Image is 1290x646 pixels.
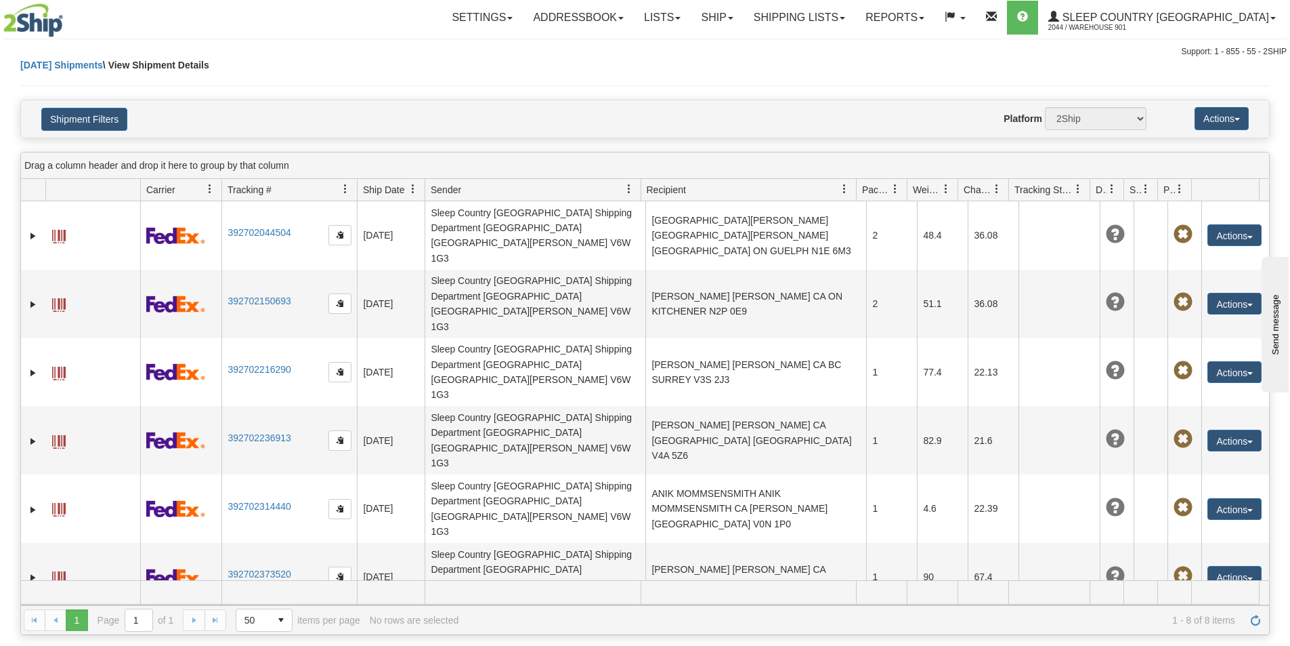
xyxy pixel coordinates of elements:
td: 2 [866,201,917,270]
button: Actions [1207,293,1262,315]
div: Send message [10,12,125,22]
span: Shipment Issues [1130,183,1141,197]
span: Sleep Country [GEOGRAPHIC_DATA] [1059,12,1269,23]
a: Pickup Status filter column settings [1168,178,1191,201]
span: select [270,609,292,631]
span: Page sizes drop down [236,609,293,632]
span: Pickup Not Assigned [1174,430,1192,449]
button: Copy to clipboard [328,430,351,451]
label: Platform [1004,112,1042,125]
img: 2 - FedEx Express® [146,569,205,586]
div: grid grouping header [21,153,1269,179]
span: Unknown [1106,567,1125,586]
button: Actions [1207,224,1262,246]
button: Copy to clipboard [328,499,351,519]
button: Copy to clipboard [328,567,351,587]
span: Unknown [1106,361,1125,380]
a: 392702373520 [228,569,291,580]
span: Delivery Status [1096,183,1107,197]
a: Sender filter column settings [618,178,641,201]
td: Sleep Country [GEOGRAPHIC_DATA] Shipping Department [GEOGRAPHIC_DATA] [GEOGRAPHIC_DATA][PERSON_NA... [425,543,645,611]
button: Copy to clipboard [328,225,351,245]
td: 48.4 [917,201,968,270]
td: 67.4 [968,543,1018,611]
td: 77.4 [917,338,968,407]
td: [GEOGRAPHIC_DATA][PERSON_NAME] [GEOGRAPHIC_DATA][PERSON_NAME] [GEOGRAPHIC_DATA] ON GUELPH N1E 6M3 [645,201,866,270]
a: Refresh [1245,609,1266,631]
img: 2 - FedEx Express® [146,227,205,244]
a: Label [52,292,66,314]
a: Expand [26,571,40,584]
td: 21.6 [968,406,1018,475]
a: Sleep Country [GEOGRAPHIC_DATA] 2044 / Warehouse 901 [1038,1,1286,35]
a: Recipient filter column settings [833,178,856,201]
a: Expand [26,503,40,517]
span: Packages [862,183,890,197]
a: Ship Date filter column settings [402,178,425,201]
div: No rows are selected [370,615,459,626]
a: Addressbook [523,1,634,35]
span: Unknown [1106,430,1125,449]
a: 392702314440 [228,501,291,512]
a: Expand [26,366,40,380]
a: 392702044504 [228,227,291,238]
span: items per page [236,609,360,632]
a: Expand [26,229,40,243]
td: Sleep Country [GEOGRAPHIC_DATA] Shipping Department [GEOGRAPHIC_DATA] [GEOGRAPHIC_DATA][PERSON_NA... [425,338,645,407]
a: Tracking # filter column settings [334,178,357,201]
span: Unknown [1106,293,1125,312]
td: [DATE] [357,543,425,611]
a: Tracking Status filter column settings [1067,178,1090,201]
span: Sender [431,183,461,197]
a: Label [52,565,66,587]
span: Pickup Not Assigned [1174,225,1192,244]
span: Tracking Status [1014,183,1073,197]
span: Pickup Not Assigned [1174,498,1192,517]
td: [DATE] [357,201,425,270]
td: [DATE] [357,406,425,475]
td: Sleep Country [GEOGRAPHIC_DATA] Shipping Department [GEOGRAPHIC_DATA] [GEOGRAPHIC_DATA][PERSON_NA... [425,475,645,543]
td: 36.08 [968,270,1018,338]
img: 2 - FedEx Express® [146,363,205,380]
a: 392702216290 [228,364,291,375]
a: Lists [634,1,691,35]
img: 2 - FedEx Express® [146,432,205,449]
a: Label [52,429,66,451]
a: Ship [691,1,743,35]
a: Reports [855,1,934,35]
span: \ View Shipment Details [103,60,209,70]
td: 1 [866,543,917,611]
a: Label [52,361,66,382]
td: [PERSON_NAME] [PERSON_NAME] CA ON KITCHENER N2P 0E9 [645,270,866,338]
span: Unknown [1106,498,1125,517]
td: 82.9 [917,406,968,475]
span: Pickup Not Assigned [1174,567,1192,586]
img: 2 - FedEx Express® [146,296,205,312]
a: Shipment Issues filter column settings [1134,178,1157,201]
span: Ship Date [363,183,404,197]
a: [DATE] Shipments [20,60,103,70]
td: 22.39 [968,475,1018,543]
button: Actions [1207,566,1262,588]
iframe: chat widget [1259,254,1289,392]
span: Unknown [1106,225,1125,244]
img: 2 - FedEx Express® [146,500,205,517]
a: Shipping lists [744,1,855,35]
td: Sleep Country [GEOGRAPHIC_DATA] Shipping Department [GEOGRAPHIC_DATA] [GEOGRAPHIC_DATA][PERSON_NA... [425,406,645,475]
button: Shipment Filters [41,108,127,131]
div: Support: 1 - 855 - 55 - 2SHIP [3,46,1287,58]
a: Label [52,224,66,245]
a: Expand [26,435,40,448]
td: [PERSON_NAME] [PERSON_NAME] CA [PERSON_NAME] RIVER V9W 5G5 [645,543,866,611]
a: 392702150693 [228,296,291,306]
td: [PERSON_NAME] [PERSON_NAME] CA [GEOGRAPHIC_DATA] [GEOGRAPHIC_DATA] V4A 5Z6 [645,406,866,475]
span: Weight [913,183,941,197]
td: Sleep Country [GEOGRAPHIC_DATA] Shipping Department [GEOGRAPHIC_DATA] [GEOGRAPHIC_DATA][PERSON_NA... [425,270,645,338]
a: Delivery Status filter column settings [1100,178,1123,201]
td: 51.1 [917,270,968,338]
td: 36.08 [968,201,1018,270]
span: Pickup Not Assigned [1174,361,1192,380]
span: 50 [244,613,262,627]
a: Packages filter column settings [884,178,907,201]
a: Expand [26,298,40,311]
